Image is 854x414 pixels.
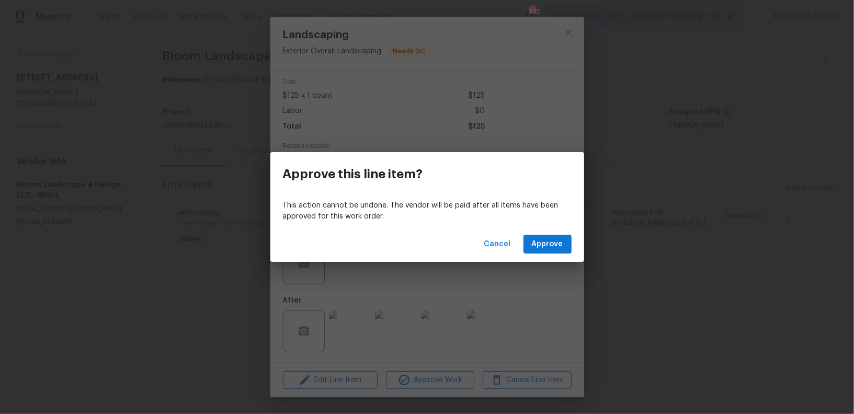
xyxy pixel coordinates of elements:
button: Approve [523,235,572,254]
p: This action cannot be undone. The vendor will be paid after all items have been approved for this... [283,200,572,222]
span: Cancel [484,238,511,251]
button: Cancel [480,235,515,254]
span: Approve [532,238,563,251]
h3: Approve this line item? [283,167,423,181]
